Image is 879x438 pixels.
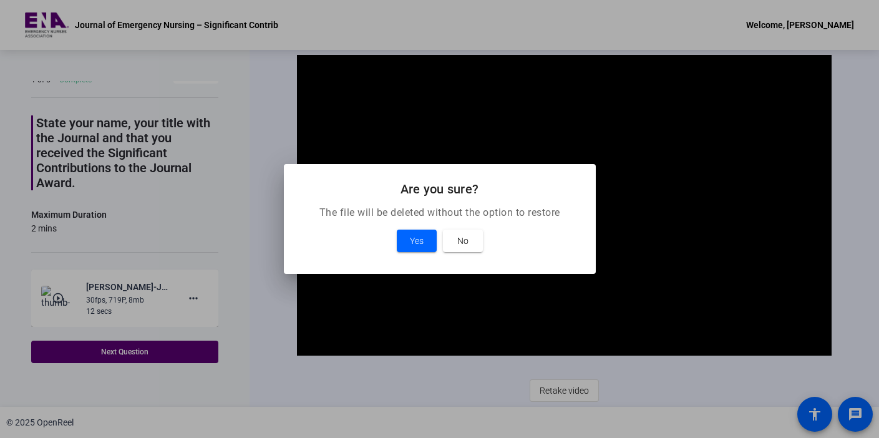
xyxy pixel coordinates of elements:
span: No [457,233,469,248]
button: Yes [397,230,437,252]
span: Yes [410,233,424,248]
p: The file will be deleted without the option to restore [299,205,581,220]
h2: Are you sure? [299,179,581,199]
button: No [443,230,483,252]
